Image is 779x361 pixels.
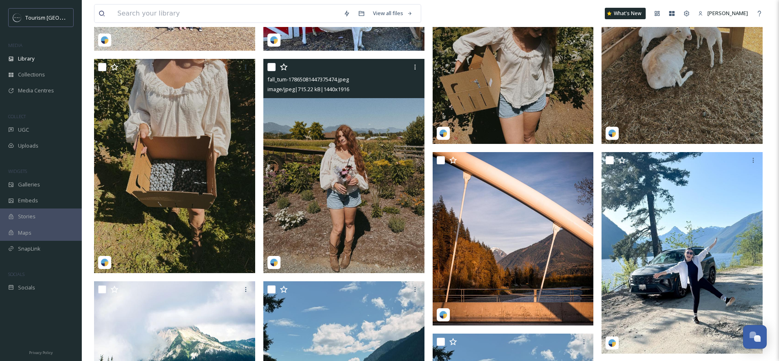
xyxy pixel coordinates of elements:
span: Library [18,55,34,63]
span: UGC [18,126,29,134]
span: SOCIALS [8,271,25,277]
img: snapsea-logo.png [101,258,109,267]
a: View all files [369,5,417,21]
img: snapsea-logo.png [608,129,616,137]
a: Privacy Policy [29,347,53,357]
img: fall_tum-17865081447375474.jpeg [263,59,424,273]
span: Uploads [18,142,38,150]
span: Tourism [GEOGRAPHIC_DATA] [25,13,99,21]
span: Embeds [18,197,38,204]
input: Search your library [113,4,339,22]
img: tdk_photographs-3231178.jpg [433,152,594,325]
a: [PERSON_NAME] [694,5,752,21]
span: image/jpeg | 715.22 kB | 1440 x 1916 [267,85,349,93]
img: snapsea-logo.png [270,258,278,267]
span: fall_tum-17865081447375474.jpeg [267,76,349,83]
span: Socials [18,284,35,291]
img: snapsea-logo.png [101,36,109,44]
span: Media Centres [18,87,54,94]
span: Stories [18,213,36,220]
button: Open Chat [743,325,767,349]
img: fall_tum-18088654042685622.jpeg [94,59,255,273]
span: SnapLink [18,245,40,253]
span: Privacy Policy [29,350,53,355]
img: snapsea-logo.png [439,129,447,137]
span: Collections [18,71,45,78]
span: MEDIA [8,42,22,48]
img: snapsea-logo.png [608,339,616,347]
img: snapsea-logo.png [270,36,278,44]
span: Maps [18,229,31,237]
img: OMNISEND%20Email%20Square%20Images%20.png [13,13,21,22]
img: snapsea-logo.png [439,311,447,319]
span: Galleries [18,181,40,188]
span: COLLECT [8,113,26,119]
span: [PERSON_NAME] [707,9,748,17]
span: WIDGETS [8,168,27,174]
img: awayfromhome.ca-3881020.jpg [602,152,763,354]
a: What's New [605,8,646,19]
